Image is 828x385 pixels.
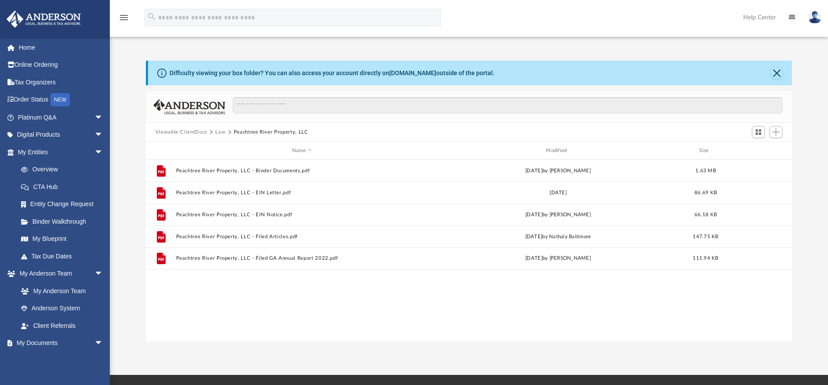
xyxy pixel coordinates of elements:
a: Client Referrals [12,317,112,334]
a: CTA Hub [12,178,116,196]
div: Modified [432,147,684,155]
div: Difficulty viewing your box folder? You can also access your account directly on outside of the p... [170,69,495,78]
div: NEW [51,93,70,106]
img: User Pic [808,11,821,24]
button: Peachtree River Property, LLC - EIN Letter.pdf [176,190,428,196]
div: [DATE] by [PERSON_NAME] [432,254,684,262]
button: Peachtree River Property, LLC - Filed Articles.pdf [176,234,428,240]
span: 111.94 KB [693,256,718,261]
input: Search files and folders [233,97,782,114]
button: Close [770,67,783,79]
div: id [727,147,788,155]
button: Add [770,126,783,138]
div: id [150,147,172,155]
a: My Entitiesarrow_drop_down [6,143,116,161]
a: Tax Organizers [6,73,116,91]
span: arrow_drop_down [94,265,112,283]
a: Order StatusNEW [6,91,116,109]
span: 66.18 KB [694,212,717,217]
a: Home [6,39,116,56]
button: Peachtree River Property, LLC - Filed GA Annual Report 2022.pdf [176,255,428,261]
span: arrow_drop_down [94,334,112,352]
a: Digital Productsarrow_drop_down [6,126,116,144]
a: My Anderson Teamarrow_drop_down [6,265,112,283]
button: Peachtree River Property, LLC - Binder Documents.pdf [176,168,428,174]
div: Name [175,147,428,155]
span: arrow_drop_down [94,126,112,144]
div: grid [146,160,792,341]
div: [DATE] by Nathaly Baltimore [432,233,684,241]
span: arrow_drop_down [94,143,112,161]
button: Law [215,128,225,136]
a: menu [119,17,129,23]
div: [DATE] by [PERSON_NAME] [432,211,684,219]
img: Anderson Advisors Platinum Portal [4,11,83,28]
a: Anderson System [12,300,112,317]
a: [DOMAIN_NAME] [389,69,436,76]
a: Online Ordering [6,56,116,74]
a: My Documentsarrow_drop_down [6,334,112,352]
span: arrow_drop_down [94,109,112,127]
button: Peachtree River Property, LLC [234,128,308,136]
button: Viewable-ClientDocs [155,128,207,136]
a: Platinum Q&Aarrow_drop_down [6,109,116,126]
button: Peachtree River Property, LLC - EIN Notice.pdf [176,212,428,218]
a: Entity Change Request [12,196,116,213]
span: 86.69 KB [694,190,717,195]
a: Box [12,352,108,369]
a: My Anderson Team [12,282,108,300]
span: 147.75 KB [693,234,718,239]
div: [DATE] [432,189,684,197]
div: [DATE] by [PERSON_NAME] [432,167,684,175]
button: Switch to Grid View [752,126,765,138]
i: menu [119,12,129,23]
a: Tax Due Dates [12,247,116,265]
a: Binder Walkthrough [12,213,116,230]
span: 1.63 MB [695,168,716,173]
i: search [147,12,156,22]
a: My Blueprint [12,230,112,248]
div: Size [688,147,723,155]
a: Overview [12,161,116,178]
